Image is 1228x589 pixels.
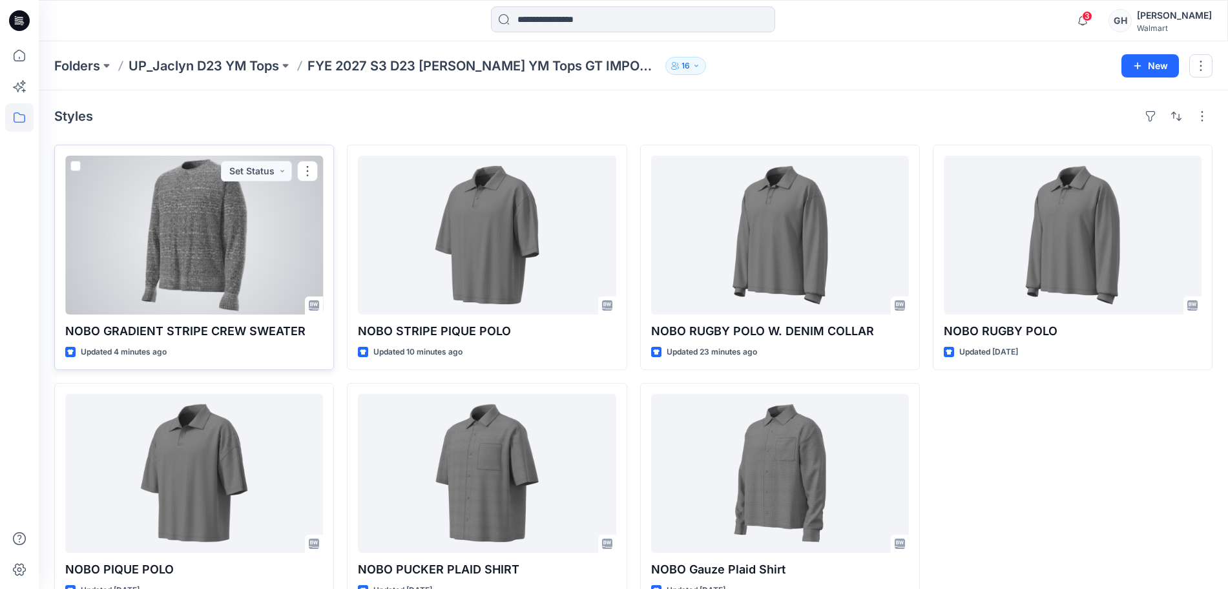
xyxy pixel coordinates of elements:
a: Folders [54,57,100,75]
p: FYE 2027 S3 D23 [PERSON_NAME] YM Tops GT IMPORTS [307,57,660,75]
a: NOBO Gauze Plaid Shirt [651,394,909,553]
p: Updated 23 minutes ago [667,346,757,359]
h4: Styles [54,108,93,124]
p: NOBO STRIPE PIQUE POLO [358,322,616,340]
div: Walmart [1137,23,1212,33]
p: Updated 4 minutes ago [81,346,167,359]
p: Updated 10 minutes ago [373,346,463,359]
a: NOBO RUGBY POLO W. DENIM COLLAR [651,156,909,315]
a: NOBO RUGBY POLO [944,156,1202,315]
a: NOBO PIQUE POLO [65,394,323,553]
a: UP_Jaclyn D23 YM Tops [129,57,279,75]
p: NOBO Gauze Plaid Shirt [651,561,909,579]
button: New [1121,54,1179,77]
p: NOBO GRADIENT STRIPE CREW SWEATER [65,322,323,340]
a: NOBO PUCKER PLAID SHIRT [358,394,616,553]
p: NOBO RUGBY POLO W. DENIM COLLAR [651,322,909,340]
p: Updated [DATE] [959,346,1018,359]
p: NOBO PUCKER PLAID SHIRT [358,561,616,579]
p: NOBO PIQUE POLO [65,561,323,579]
p: 16 [682,59,690,73]
p: NOBO RUGBY POLO [944,322,1202,340]
div: [PERSON_NAME] [1137,8,1212,23]
button: 16 [665,57,706,75]
a: NOBO STRIPE PIQUE POLO [358,156,616,315]
a: NOBO GRADIENT STRIPE CREW SWEATER [65,156,323,315]
div: GH [1108,9,1132,32]
span: 3 [1082,11,1092,21]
